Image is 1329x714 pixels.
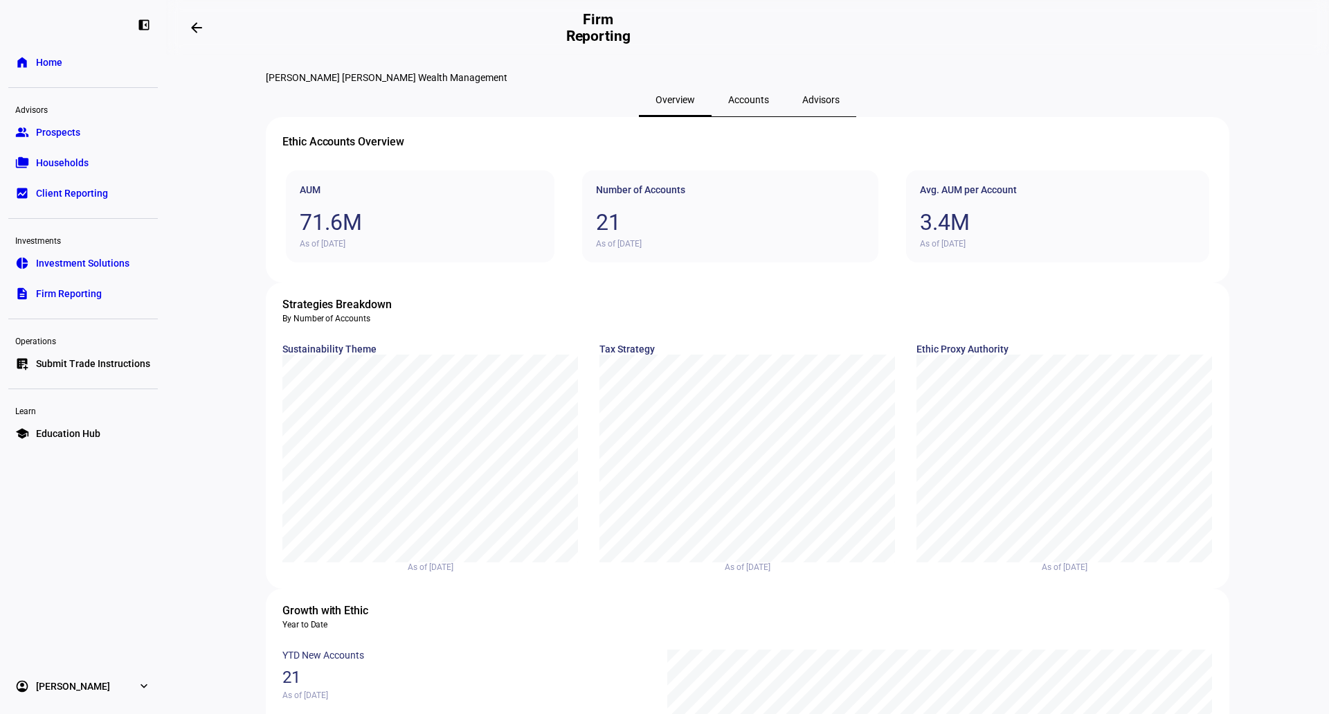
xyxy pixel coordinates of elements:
[1019,540,1109,548] div: Legend
[8,149,158,177] a: folder_copyHouseholds
[599,343,896,355] ethic-insight-title: Tax Strategy
[920,239,1195,249] ethic-insight-as-of-date: As of [DATE]
[596,209,864,235] div: 21
[559,11,637,44] h2: Firm Reporting
[282,650,647,661] ethic-insight-title: YTD New Accounts
[596,239,864,249] ethic-insight-as-of-date: As of [DATE]
[36,357,150,371] span: Submit Trade Instructions
[8,400,158,420] div: Learn
[188,19,205,36] mat-icon: arrow_backwards
[363,540,497,548] div: Legend
[282,343,579,355] ethic-insight-title: Sustainability Theme
[15,156,29,170] eth-mat-symbol: folder_copy
[282,313,1213,324] div: By Number of Accounts
[8,179,158,207] a: bid_landscapeClient Reporting
[282,296,1213,313] div: Strategies Breakdown
[920,209,1195,235] div: 3.4M
[300,184,541,195] ethic-insight-title: AUM
[916,562,1213,572] ethic-insight-as-of-date: As of [DATE]
[8,118,158,146] a: groupProspects
[774,540,829,548] button: Unassigned, Legend item 3 of 3
[916,343,1213,355] ethic-insight-title: Ethic Proxy Authority
[8,280,158,307] a: descriptionFirm Reporting
[36,427,100,440] span: Education Hub
[916,355,1212,562] div: chart, 1 series
[920,184,1195,195] ethic-insight-title: Avg. AUM per Account
[282,690,647,700] ethic-insight-as-of-date: As of [DATE]
[665,540,829,548] div: Legend
[36,287,102,301] span: Firm Reporting
[15,357,29,371] eth-mat-symbol: list_alt_add
[802,95,840,105] span: Advisors
[36,156,89,170] span: Households
[8,99,158,118] div: Advisors
[137,18,151,32] eth-mat-symbol: left_panel_close
[1019,540,1042,548] button: Yes, Legend item 1 of 2
[8,249,158,277] a: pie_chartInvestment Solutions
[15,427,29,440] eth-mat-symbol: school
[1054,540,1109,548] button: Unassigned, Legend item 2 of 2
[282,134,1213,150] div: Ethic Accounts Overview
[282,619,1213,630] div: Year to Date
[36,679,110,693] span: [PERSON_NAME]
[665,539,714,548] button: Active Tax, Legend item 1 of 3
[599,562,896,572] ethic-insight-as-of-date: As of [DATE]
[300,239,541,249] ethic-insight-as-of-date: As of [DATE]
[137,679,151,693] eth-mat-symbol: expand_more
[15,55,29,69] eth-mat-symbol: home
[36,256,129,270] span: Investment Solutions
[728,95,769,105] span: Accounts
[656,95,695,105] span: Overview
[266,72,1229,83] div: [PERSON_NAME] [PERSON_NAME] Wealth Management
[15,256,29,270] eth-mat-symbol: pie_chart
[15,186,29,200] eth-mat-symbol: bid_landscape
[725,540,762,548] button: No Tax, Legend item 2 of 3
[15,125,29,139] eth-mat-symbol: group
[596,184,864,195] ethic-insight-title: Number of Accounts
[282,562,579,572] ethic-insight-as-of-date: As of [DATE]
[599,355,895,562] div: chart, 1 series
[15,287,29,301] eth-mat-symbol: description
[36,186,108,200] span: Client Reporting
[363,540,431,548] button: Custom Theme, Legend item 1 of 2
[8,230,158,249] div: Investments
[15,679,29,693] eth-mat-symbol: account_circle
[282,668,647,687] div: 21
[8,48,158,76] a: homeHome
[36,125,80,139] span: Prospects
[442,540,497,548] button: Unassigned, Legend item 2 of 2
[8,330,158,350] div: Operations
[300,209,541,235] div: 71.6M
[282,355,578,562] div: chart, 1 series
[36,55,62,69] span: Home
[282,603,1213,619] div: Growth with Ethic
